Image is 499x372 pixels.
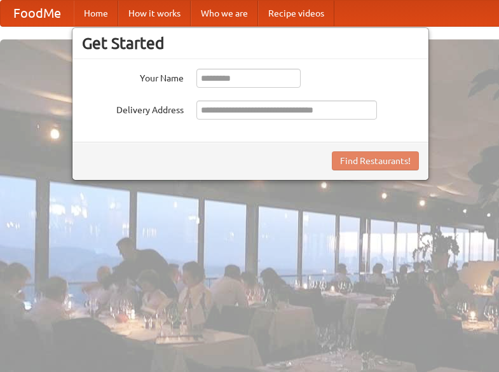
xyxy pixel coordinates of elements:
[74,1,118,26] a: Home
[258,1,334,26] a: Recipe videos
[82,100,184,116] label: Delivery Address
[1,1,74,26] a: FoodMe
[82,34,419,53] h3: Get Started
[191,1,258,26] a: Who we are
[332,151,419,170] button: Find Restaurants!
[82,69,184,85] label: Your Name
[118,1,191,26] a: How it works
